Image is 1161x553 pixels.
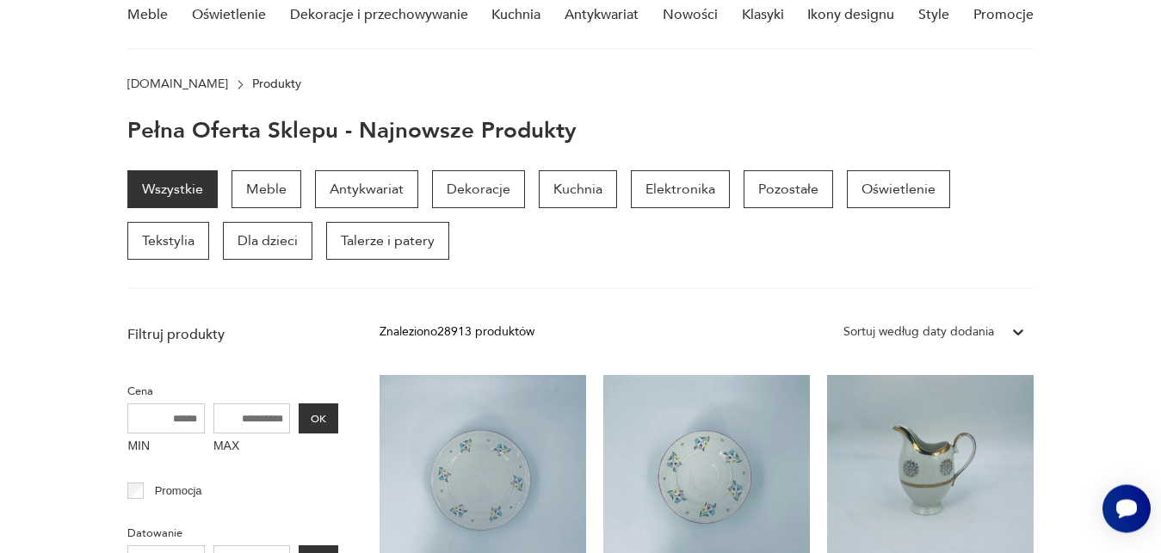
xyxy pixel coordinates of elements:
a: Tekstylia [127,222,209,260]
a: Dekoracje [432,170,525,208]
p: Promocja [155,482,202,501]
label: MAX [213,433,291,461]
p: Datowanie [127,524,338,543]
a: Oświetlenie [847,170,950,208]
a: Talerze i patery [326,222,449,260]
iframe: Smartsupp widget button [1102,484,1151,532]
p: Filtruj produkty [127,325,338,344]
p: Produkty [252,77,301,91]
a: [DOMAIN_NAME] [127,77,228,91]
a: Wszystkie [127,170,218,208]
button: OK [299,403,338,433]
div: Znaleziono 28913 produktów [380,323,534,341]
a: Pozostałe [744,170,833,208]
h1: Pełna oferta sklepu - najnowsze produkty [127,119,577,143]
a: Kuchnia [539,170,617,208]
a: Elektronika [631,170,730,208]
a: Meble [232,170,301,208]
a: Dla dzieci [223,222,312,260]
p: Cena [127,382,338,401]
label: MIN [127,433,205,461]
a: Antykwariat [315,170,418,208]
div: Sortuj według daty dodania [843,323,994,341]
